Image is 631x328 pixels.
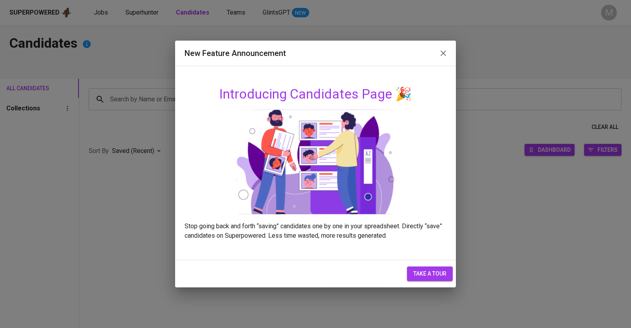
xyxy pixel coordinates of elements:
[237,109,394,215] img: onboarding_candidates.svg
[413,269,446,279] span: take a tour
[185,86,447,102] h4: Introducing Candidates Page 🎉
[185,47,447,60] h2: New Feature Announcement
[185,222,447,240] p: Stop going back and forth “saving” candidates one by one in your spreadsheet. Directly “save” can...
[407,266,453,281] button: take a tour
